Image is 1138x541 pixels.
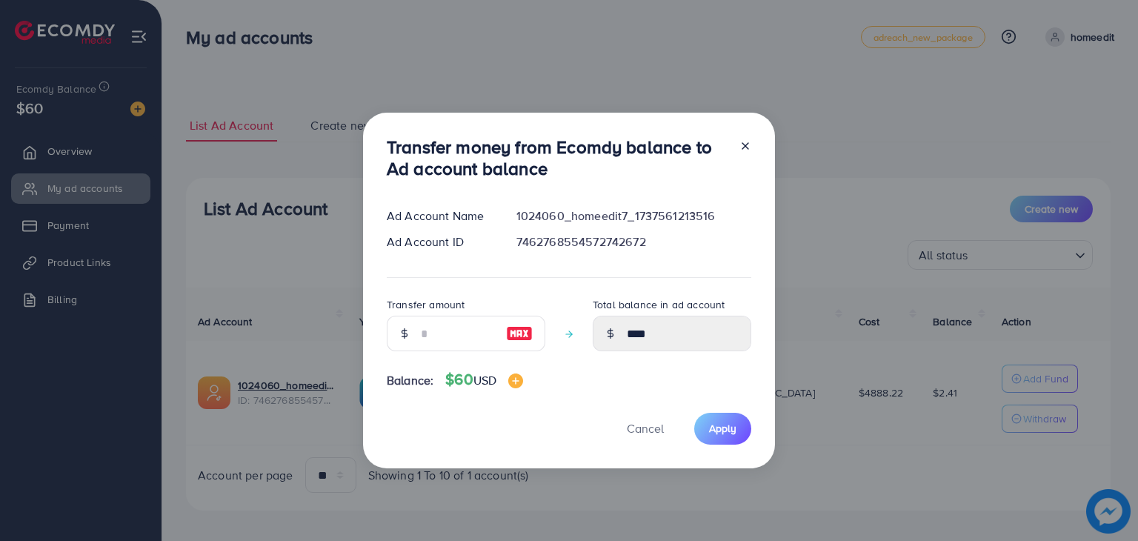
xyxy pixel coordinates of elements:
img: image [506,325,533,342]
div: Ad Account ID [375,233,505,250]
span: Apply [709,421,736,436]
div: Ad Account Name [375,208,505,225]
span: Balance: [387,372,433,389]
div: 7462768554572742672 [505,233,763,250]
button: Apply [694,413,751,445]
div: 1024060_homeedit7_1737561213516 [505,208,763,225]
img: image [508,374,523,388]
label: Total balance in ad account [593,297,725,312]
h4: $60 [445,371,523,389]
button: Cancel [608,413,682,445]
span: Cancel [627,420,664,437]
span: USD [473,372,496,388]
label: Transfer amount [387,297,465,312]
h3: Transfer money from Ecomdy balance to Ad account balance [387,136,728,179]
